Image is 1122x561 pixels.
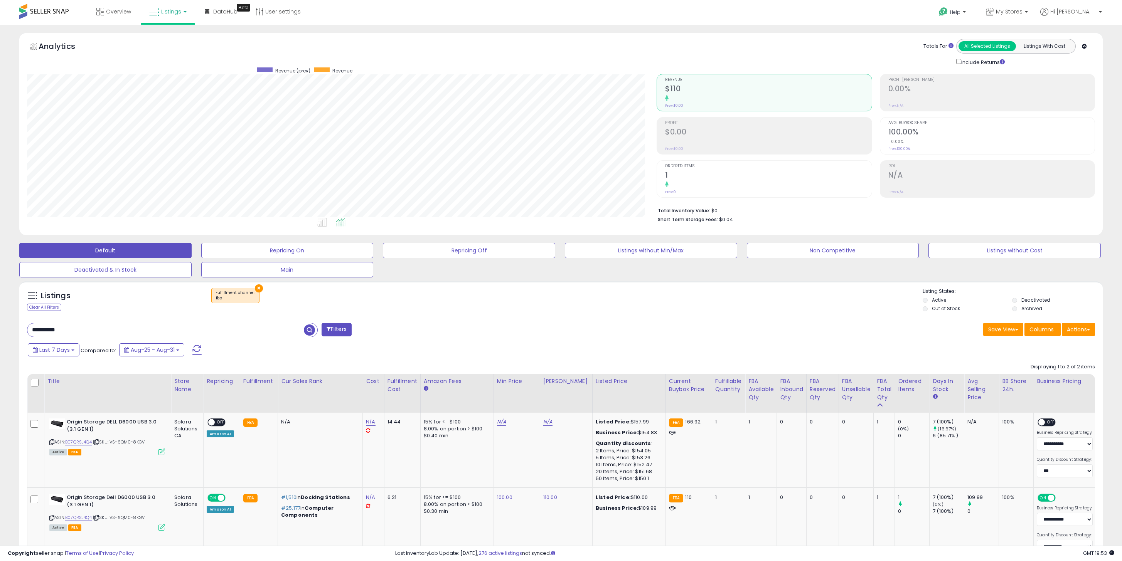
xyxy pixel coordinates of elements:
[983,323,1023,336] button: Save View
[497,494,512,501] a: 100.00
[898,426,909,432] small: (0%)
[383,243,555,258] button: Repricing Off
[933,377,961,393] div: Days In Stock
[66,549,99,557] a: Terms of Use
[19,262,192,277] button: Deactivated & In Stock
[243,418,258,427] small: FBA
[888,121,1095,125] span: Avg. Buybox Share
[888,139,904,144] small: 0.00%
[596,468,660,475] div: 20 Items, Price: $151.68
[898,377,926,393] div: Ordered Items
[49,418,65,429] img: 31iGBkXwyeL._SL40_.jpg
[923,288,1103,295] p: Listing States:
[281,504,334,519] span: Computer Components
[933,1,974,25] a: Help
[669,377,709,393] div: Current Buybox Price
[1024,323,1061,336] button: Columns
[898,432,929,439] div: 0
[281,505,357,519] p: in
[658,207,710,214] b: Total Inventory Value:
[888,78,1095,82] span: Profit [PERSON_NAME]
[665,164,871,168] span: Ordered Items
[224,495,237,501] span: OFF
[49,524,67,531] span: All listings currently available for purchase on Amazon
[119,343,184,356] button: Aug-25 - Aug-31
[748,494,771,501] div: 1
[322,323,352,336] button: Filters
[933,432,964,439] div: 6 (85.71%)
[596,494,660,501] div: $110.00
[332,67,352,74] span: Revenue
[1037,377,1115,385] div: Business Pricing
[174,377,200,393] div: Store Name
[174,418,197,440] div: Solara Solutions CA
[877,418,889,425] div: 1
[68,449,81,455] span: FBA
[424,425,488,432] div: 8.00% on portion > $100
[1038,495,1048,501] span: ON
[967,377,996,401] div: Avg Selling Price
[715,418,739,425] div: 1
[932,297,946,303] label: Active
[424,432,488,439] div: $0.40 min
[93,514,145,521] span: | SKU: VS-6QM0-8KGV
[93,439,145,445] span: | SKU: VS-6QM0-8KGV
[933,418,964,425] div: 7 (100%)
[216,296,255,301] div: fba
[888,103,903,108] small: Prev: N/A
[888,171,1095,181] h2: N/A
[888,146,910,151] small: Prev: 100.00%
[65,514,92,521] a: B07QRSJ4Q4
[665,84,871,95] h2: $110
[658,216,718,223] b: Short Term Storage Fees:
[596,429,660,436] div: $154.83
[275,67,310,74] span: Revenue (prev)
[216,290,255,301] span: Fulfillment channel :
[665,128,871,138] h2: $0.00
[478,549,522,557] a: 276 active listings
[213,8,238,15] span: DataHub
[665,146,683,151] small: Prev: $0.00
[65,439,92,445] a: B07QRSJ4Q4
[842,494,868,501] div: 0
[898,494,929,501] div: 1
[715,494,739,501] div: 1
[669,418,683,427] small: FBA
[748,377,773,401] div: FBA Available Qty
[596,505,660,512] div: $109.99
[1037,532,1093,538] label: Quantity Discount Strategy:
[1021,305,1042,312] label: Archived
[27,304,61,311] div: Clear All Filters
[596,475,660,482] div: 50 Items, Price: $150.1
[1037,457,1093,462] label: Quantity Discount Strategy:
[424,418,488,425] div: 15% for <= $100
[596,440,660,447] div: :
[1045,419,1057,426] span: OFF
[395,550,1115,557] div: Last InventoryLab Update: [DATE], not synced.
[596,429,638,436] b: Business Price:
[842,418,868,425] div: 0
[938,7,948,17] i: Get Help
[81,347,116,354] span: Compared to:
[1002,494,1028,501] div: 100%
[665,103,683,108] small: Prev: $0.00
[543,494,557,501] a: 110.00
[424,494,488,501] div: 15% for <= $100
[810,494,833,501] div: 0
[543,418,553,426] a: N/A
[596,447,660,454] div: 2 Items, Price: $154.05
[207,377,236,385] div: Repricing
[8,550,134,557] div: seller snap | |
[685,494,691,501] span: 110
[933,393,937,400] small: Days In Stock.
[41,291,71,301] h5: Listings
[1040,8,1102,25] a: Hi [PERSON_NAME]
[596,494,631,501] b: Listed Price:
[237,4,250,12] div: Tooltip anchor
[877,377,891,401] div: FBA Total Qty
[243,494,258,502] small: FBA
[658,205,1089,215] li: $0
[719,216,733,223] span: $0.04
[387,377,417,393] div: Fulfillment Cost
[1050,8,1097,15] span: Hi [PERSON_NAME]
